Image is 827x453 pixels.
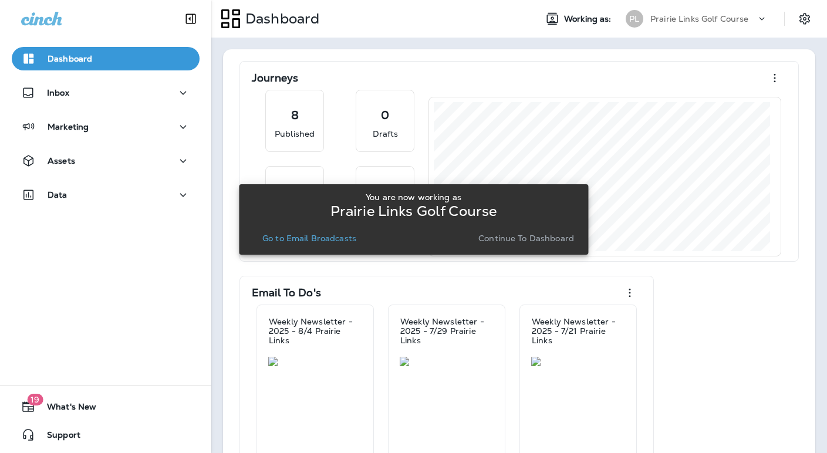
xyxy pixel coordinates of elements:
[47,88,69,97] p: Inbox
[474,230,579,246] button: Continue to Dashboard
[258,230,361,246] button: Go to Email Broadcasts
[12,81,200,104] button: Inbox
[35,430,80,444] span: Support
[564,14,614,24] span: Working as:
[650,14,749,23] p: Prairie Links Golf Course
[330,207,497,216] p: Prairie Links Golf Course
[35,402,96,416] span: What's New
[48,190,67,200] p: Data
[478,234,574,243] p: Continue to Dashboard
[12,115,200,138] button: Marketing
[174,7,207,31] button: Collapse Sidebar
[12,183,200,207] button: Data
[12,395,200,418] button: 19What's New
[794,8,815,29] button: Settings
[48,156,75,165] p: Assets
[12,149,200,173] button: Assets
[12,423,200,447] button: Support
[626,10,643,28] div: PL
[48,54,92,63] p: Dashboard
[12,47,200,70] button: Dashboard
[27,394,43,405] span: 19
[48,122,89,131] p: Marketing
[262,234,356,243] p: Go to Email Broadcasts
[366,192,461,202] p: You are now working as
